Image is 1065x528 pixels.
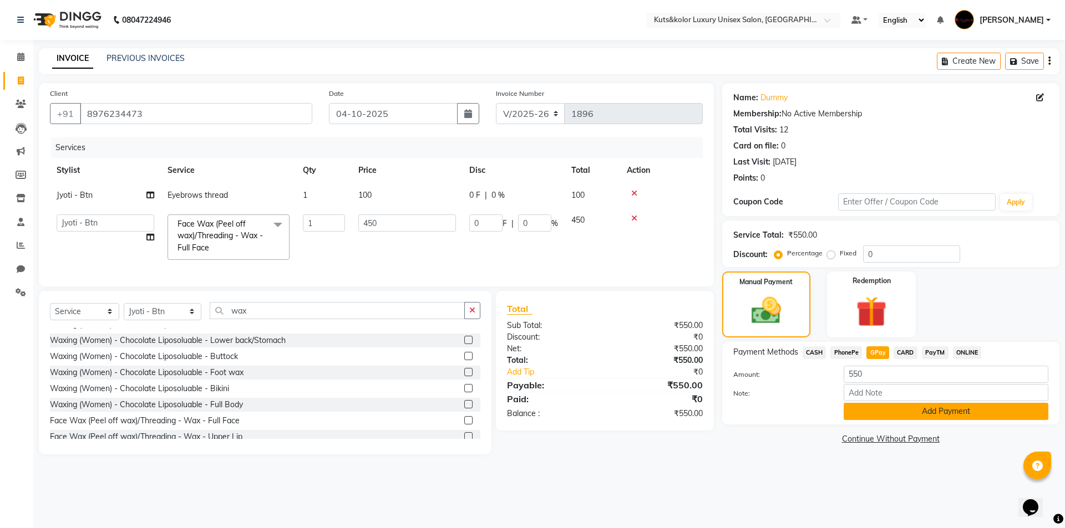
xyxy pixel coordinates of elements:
[866,346,889,359] span: GPay
[733,124,777,136] div: Total Visits:
[511,218,514,229] span: |
[844,366,1048,383] input: Amount
[469,189,480,201] span: 0 F
[352,158,463,183] th: Price
[980,14,1044,26] span: [PERSON_NAME]
[622,366,711,378] div: ₹0
[724,433,1057,445] a: Continue Without Payment
[80,103,312,124] input: Search by Name/Mobile/Email/Code
[50,103,81,124] button: +91
[605,331,711,343] div: ₹0
[177,219,263,253] span: Face Wax (Peel off wax)/Threading - Wax - Full Face
[161,158,296,183] th: Service
[787,248,823,258] label: Percentage
[50,335,286,346] div: Waxing (Women) - Chocolate Liposoluable - Lower back/Stomach
[503,218,507,229] span: F
[1005,53,1044,70] button: Save
[733,172,758,184] div: Points:
[733,140,779,152] div: Card on file:
[303,190,307,200] span: 1
[803,346,826,359] span: CASH
[50,158,161,183] th: Stylist
[551,218,558,229] span: %
[463,158,565,183] th: Disc
[50,399,243,411] div: Waxing (Women) - Chocolate Liposoluable - Full Body
[499,343,605,355] div: Net:
[499,320,605,331] div: Sub Total:
[1000,194,1032,211] button: Apply
[499,408,605,419] div: Balance :
[779,124,788,136] div: 12
[52,49,93,69] a: INVOICE
[725,388,835,398] label: Note:
[840,248,856,258] label: Fixed
[605,378,711,392] div: ₹550.00
[496,89,544,99] label: Invoice Number
[605,355,711,366] div: ₹550.00
[50,89,68,99] label: Client
[733,196,838,208] div: Coupon Code
[168,190,228,200] span: Eyebrows thread
[733,156,770,168] div: Last Visit:
[781,140,785,152] div: 0
[725,370,835,380] label: Amount:
[571,215,585,225] span: 450
[51,137,711,158] div: Services
[844,384,1048,401] input: Add Note
[605,320,711,331] div: ₹550.00
[565,158,620,183] th: Total
[485,189,487,201] span: |
[894,346,917,359] span: CARD
[491,189,505,201] span: 0 %
[1018,484,1054,517] iframe: chat widget
[499,355,605,366] div: Total:
[605,343,711,355] div: ₹550.00
[499,392,605,406] div: Paid:
[50,383,229,394] div: Waxing (Women) - Chocolate Liposoluable - Bikini
[499,331,605,343] div: Discount:
[742,294,790,327] img: _cash.svg
[122,4,171,35] b: 08047224946
[922,346,949,359] span: PayTM
[844,403,1048,420] button: Add Payment
[733,249,768,260] div: Discount:
[733,108,782,120] div: Membership:
[106,53,185,63] a: PREVIOUS INVOICES
[953,346,982,359] span: ONLINE
[788,229,817,241] div: ₹550.00
[210,302,465,319] input: Search or Scan
[507,303,532,315] span: Total
[605,392,711,406] div: ₹0
[296,158,352,183] th: Qty
[838,193,996,211] input: Enter Offer / Coupon Code
[853,276,891,286] label: Redemption
[733,108,1048,120] div: No Active Membership
[571,190,585,200] span: 100
[760,172,765,184] div: 0
[499,378,605,392] div: Payable:
[955,10,974,29] img: Jasim Ansari
[57,190,93,200] span: Jyoti - Btn
[937,53,1001,70] button: Create New
[605,408,711,419] div: ₹550.00
[846,293,896,331] img: _gift.svg
[209,243,214,253] a: x
[28,4,104,35] img: logo
[50,431,242,443] div: Face Wax (Peel off wax)/Threading - Wax - Upper Lip
[760,92,788,104] a: Dummy
[50,351,238,362] div: Waxing (Women) - Chocolate Liposoluable - Buttock
[329,89,344,99] label: Date
[499,366,622,378] a: Add Tip
[50,415,240,427] div: Face Wax (Peel off wax)/Threading - Wax - Full Face
[50,367,244,378] div: Waxing (Women) - Chocolate Liposoluable - Foot wax
[733,229,784,241] div: Service Total:
[733,92,758,104] div: Name:
[620,158,703,183] th: Action
[773,156,797,168] div: [DATE]
[733,346,798,358] span: Payment Methods
[358,190,372,200] span: 100
[739,277,793,287] label: Manual Payment
[830,346,862,359] span: PhonePe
